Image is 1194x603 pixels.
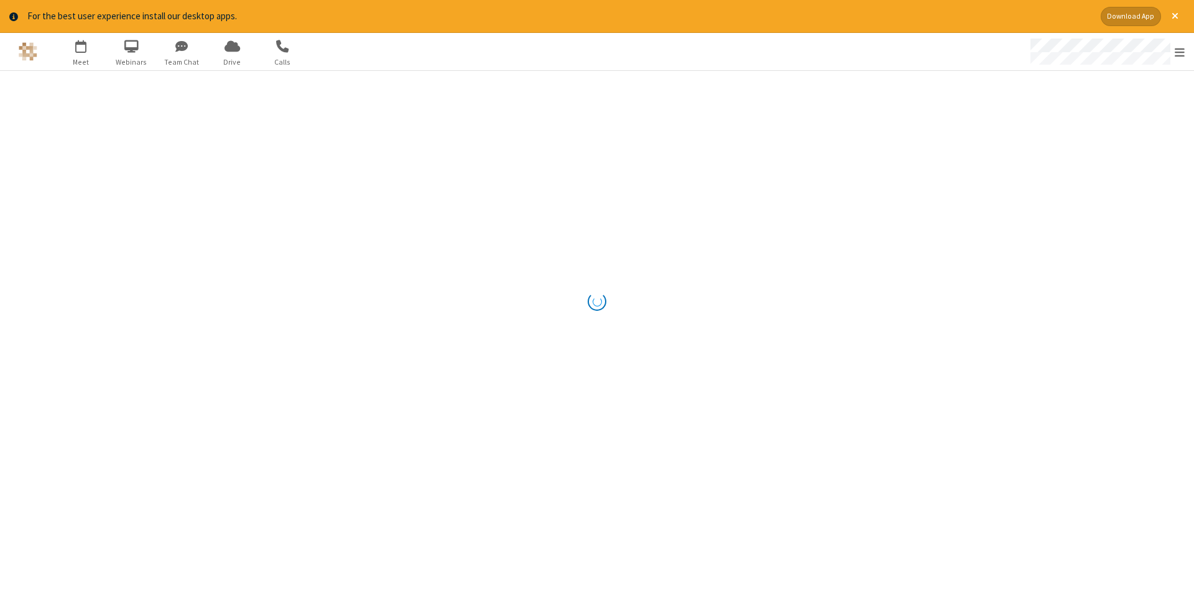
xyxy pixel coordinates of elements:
span: Webinars [108,57,155,68]
span: Drive [209,57,256,68]
span: Calls [259,57,306,68]
div: Open menu [1019,33,1194,70]
button: Logo [4,33,51,70]
div: For the best user experience install our desktop apps. [27,9,1091,24]
button: Download App [1101,7,1161,26]
span: Meet [58,57,104,68]
img: QA Selenium DO NOT DELETE OR CHANGE [19,42,37,61]
span: Team Chat [159,57,205,68]
button: Close alert [1165,7,1185,26]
